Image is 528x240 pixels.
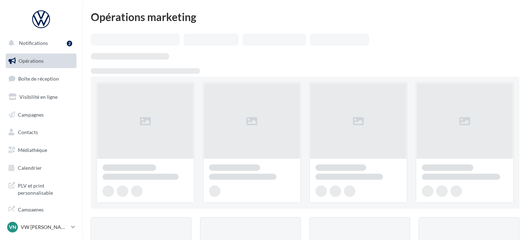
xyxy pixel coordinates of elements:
[91,11,519,22] div: Opérations marketing
[4,53,78,68] a: Opérations
[4,160,78,175] a: Calendrier
[21,224,68,231] p: VW [PERSON_NAME]
[67,41,72,46] div: 2
[18,165,42,171] span: Calendrier
[4,202,78,223] a: Campagnes DataOnDemand
[19,58,44,64] span: Opérations
[4,125,78,140] a: Contacts
[18,129,38,135] span: Contacts
[18,181,74,196] span: PLV et print personnalisable
[18,76,59,82] span: Boîte de réception
[6,220,76,234] a: VN VW [PERSON_NAME]
[18,147,47,153] span: Médiathèque
[4,143,78,158] a: Médiathèque
[19,40,48,46] span: Notifications
[4,107,78,122] a: Campagnes
[19,94,58,100] span: Visibilité en ligne
[9,224,16,231] span: VN
[4,90,78,104] a: Visibilité en ligne
[4,71,78,86] a: Boîte de réception
[18,205,74,220] span: Campagnes DataOnDemand
[4,178,78,199] a: PLV et print personnalisable
[18,111,44,117] span: Campagnes
[4,36,75,51] button: Notifications 2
